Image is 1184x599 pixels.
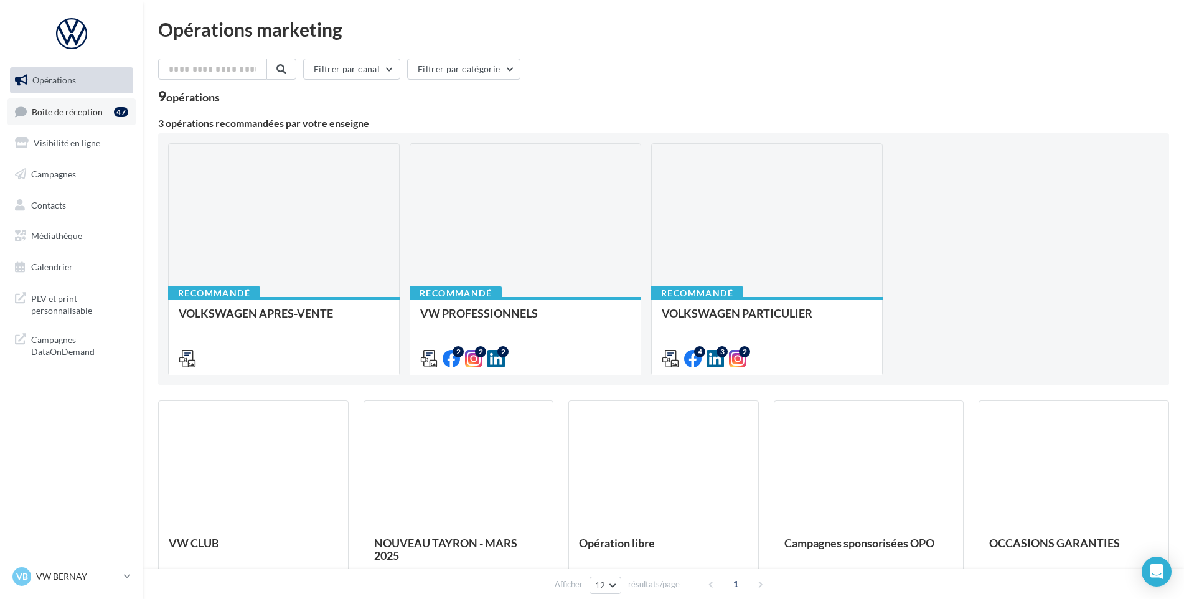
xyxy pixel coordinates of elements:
a: Boîte de réception47 [7,98,136,125]
div: 4 [694,346,705,357]
span: Médiathèque [31,230,82,241]
span: OCCASIONS GARANTIES [989,536,1120,550]
a: Opérations [7,67,136,93]
div: Recommandé [410,286,502,300]
div: Open Intercom Messenger [1142,557,1172,587]
span: Calendrier [31,262,73,272]
a: Visibilité en ligne [7,130,136,156]
button: 12 [590,577,621,594]
span: VW PROFESSIONNELS [420,306,538,320]
span: Boîte de réception [32,106,103,116]
div: 2 [453,346,464,357]
span: Opération libre [579,536,655,550]
span: 1 [726,574,746,594]
a: VB VW BERNAY [10,565,133,588]
div: 2 [475,346,486,357]
p: VW BERNAY [36,570,119,583]
span: Contacts [31,199,66,210]
div: Recommandé [168,286,260,300]
span: VOLKSWAGEN PARTICULIER [662,306,812,320]
span: Visibilité en ligne [34,138,100,148]
div: Recommandé [651,286,743,300]
span: 12 [595,580,606,590]
a: PLV et print personnalisable [7,285,136,322]
button: Filtrer par catégorie [407,59,520,80]
span: Campagnes [31,169,76,179]
a: Campagnes [7,161,136,187]
div: 3 [717,346,728,357]
div: 3 opérations recommandées par votre enseigne [158,118,1169,128]
div: 2 [739,346,750,357]
a: Contacts [7,192,136,219]
div: 9 [158,90,220,103]
span: NOUVEAU TAYRON - MARS 2025 [374,536,517,562]
a: Campagnes DataOnDemand [7,326,136,363]
span: Afficher [555,578,583,590]
span: VOLKSWAGEN APRES-VENTE [179,306,333,320]
span: VW CLUB [169,536,219,550]
span: Campagnes sponsorisées OPO [784,536,934,550]
span: Campagnes DataOnDemand [31,331,128,358]
span: VB [16,570,28,583]
div: opérations [166,92,220,103]
span: PLV et print personnalisable [31,290,128,317]
span: résultats/page [628,578,680,590]
a: Calendrier [7,254,136,280]
button: Filtrer par canal [303,59,400,80]
a: Médiathèque [7,223,136,249]
div: Opérations marketing [158,20,1169,39]
span: Opérations [32,75,76,85]
div: 47 [114,107,128,117]
div: 2 [497,346,509,357]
